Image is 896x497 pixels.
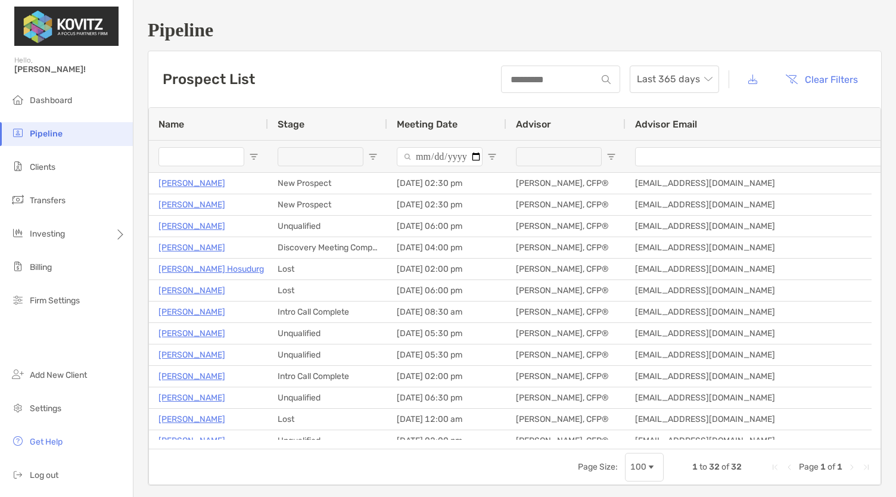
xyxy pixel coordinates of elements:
[158,147,244,166] input: Name Filter Input
[268,430,387,451] div: Unqualified
[635,119,697,130] span: Advisor Email
[785,462,794,472] div: Previous Page
[506,344,626,365] div: [PERSON_NAME], CFP®
[158,347,225,362] p: [PERSON_NAME]
[158,240,225,255] a: [PERSON_NAME]
[837,462,842,472] span: 1
[11,159,25,173] img: clients icon
[799,462,819,472] span: Page
[506,430,626,451] div: [PERSON_NAME], CFP®
[14,64,126,74] span: [PERSON_NAME]!
[163,71,255,88] h3: Prospect List
[506,280,626,301] div: [PERSON_NAME], CFP®
[516,119,551,130] span: Advisor
[387,237,506,258] div: [DATE] 04:00 pm
[158,119,184,130] span: Name
[158,326,225,341] a: [PERSON_NAME]
[158,305,225,319] a: [PERSON_NAME]
[487,152,497,161] button: Open Filter Menu
[11,400,25,415] img: settings icon
[506,302,626,322] div: [PERSON_NAME], CFP®
[721,462,729,472] span: of
[30,437,63,447] span: Get Help
[578,462,618,472] div: Page Size:
[506,194,626,215] div: [PERSON_NAME], CFP®
[11,367,25,381] img: add_new_client icon
[506,366,626,387] div: [PERSON_NAME], CFP®
[847,462,857,472] div: Next Page
[506,173,626,194] div: [PERSON_NAME], CFP®
[692,462,698,472] span: 1
[368,152,378,161] button: Open Filter Menu
[30,403,61,414] span: Settings
[268,387,387,408] div: Unqualified
[30,470,58,480] span: Log out
[387,302,506,322] div: [DATE] 08:30 am
[268,323,387,344] div: Unqualified
[158,433,225,448] a: [PERSON_NAME]
[387,387,506,408] div: [DATE] 06:30 pm
[602,75,611,84] img: input icon
[30,370,87,380] span: Add New Client
[268,173,387,194] div: New Prospect
[278,119,304,130] span: Stage
[861,462,871,472] div: Last Page
[30,229,65,239] span: Investing
[30,129,63,139] span: Pipeline
[387,366,506,387] div: [DATE] 02:00 pm
[506,323,626,344] div: [PERSON_NAME], CFP®
[506,216,626,237] div: [PERSON_NAME], CFP®
[387,216,506,237] div: [DATE] 06:00 pm
[158,369,225,384] a: [PERSON_NAME]
[268,302,387,322] div: Intro Call Complete
[731,462,742,472] span: 32
[776,66,867,92] button: Clear Filters
[387,323,506,344] div: [DATE] 05:30 pm
[506,259,626,279] div: [PERSON_NAME], CFP®
[387,344,506,365] div: [DATE] 05:30 pm
[387,280,506,301] div: [DATE] 06:00 pm
[387,173,506,194] div: [DATE] 02:30 pm
[637,66,712,92] span: Last 365 days
[397,119,458,130] span: Meeting Date
[30,95,72,105] span: Dashboard
[268,366,387,387] div: Intro Call Complete
[11,192,25,207] img: transfers icon
[158,219,225,234] a: [PERSON_NAME]
[387,194,506,215] div: [DATE] 02:30 pm
[387,430,506,451] div: [DATE] 02:00 pm
[158,262,264,277] a: [PERSON_NAME] Hosudurg
[11,293,25,307] img: firm-settings icon
[268,216,387,237] div: Unqualified
[268,194,387,215] div: New Prospect
[11,467,25,482] img: logout icon
[506,387,626,408] div: [PERSON_NAME], CFP®
[606,152,616,161] button: Open Filter Menu
[268,237,387,258] div: Discovery Meeting Complete
[387,409,506,430] div: [DATE] 12:00 am
[268,259,387,279] div: Lost
[630,462,646,472] div: 100
[506,409,626,430] div: [PERSON_NAME], CFP®
[387,259,506,279] div: [DATE] 02:00 pm
[158,283,225,298] a: [PERSON_NAME]
[268,280,387,301] div: Lost
[11,126,25,140] img: pipeline icon
[148,19,882,41] h1: Pipeline
[158,197,225,212] a: [PERSON_NAME]
[30,162,55,172] span: Clients
[158,412,225,427] a: [PERSON_NAME]
[11,434,25,448] img: get-help icon
[397,147,483,166] input: Meeting Date Filter Input
[30,262,52,272] span: Billing
[506,237,626,258] div: [PERSON_NAME], CFP®
[268,409,387,430] div: Lost
[268,344,387,365] div: Unqualified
